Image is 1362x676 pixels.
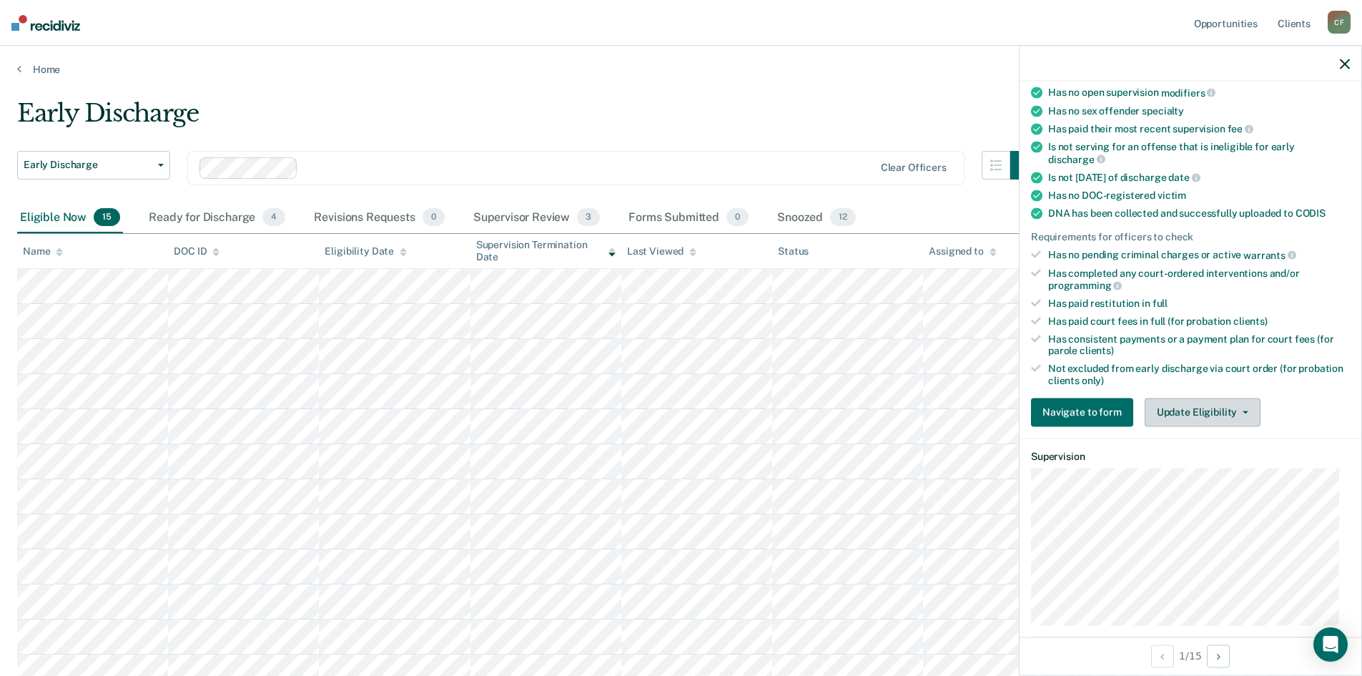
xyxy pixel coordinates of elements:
div: DNA has been collected and successfully uploaded to [1048,207,1350,220]
a: Home [17,63,1345,76]
span: victim [1158,190,1186,201]
span: CODIS [1296,207,1326,219]
div: Has paid restitution in [1048,298,1350,310]
div: Has completed any court-ordered interventions and/or [1048,267,1350,291]
div: Eligible Now [17,202,123,234]
div: Has paid court fees in full (for probation [1048,315,1350,327]
div: Early Discharge [17,99,1039,139]
div: Open Intercom Messenger [1313,627,1348,662]
div: Has no pending criminal charges or active [1048,249,1350,262]
div: 1 / 15 [1020,637,1361,675]
div: Clear officers [881,162,947,174]
button: Navigate to form [1031,398,1133,426]
span: 0 [423,208,445,227]
div: Has consistent payments or a payment plan for court fees (for parole [1048,333,1350,357]
span: specialty [1142,104,1184,116]
div: Forms Submitted [626,202,751,234]
div: Is not [DATE] of discharge [1048,171,1350,184]
div: Name [23,245,63,258]
div: DOC ID [174,245,219,258]
span: clients) [1080,345,1114,356]
div: Eligibility Date [325,245,407,258]
span: 3 [577,208,600,227]
span: programming [1048,280,1122,291]
div: C F [1328,11,1351,34]
dt: Supervision [1031,450,1350,462]
div: Assigned to [929,245,996,258]
div: Not excluded from early discharge via court order (for probation clients [1048,363,1350,387]
div: Ready for Discharge [146,202,288,234]
span: date [1168,172,1200,183]
span: fee [1228,123,1253,134]
div: Supervisor Review [470,202,603,234]
button: Next Opportunity [1207,645,1230,667]
span: 12 [830,208,856,227]
div: Requirements for officers to check [1031,231,1350,243]
span: modifiers [1161,87,1216,98]
span: 15 [94,208,120,227]
div: Supervision Termination Date [476,239,616,263]
div: Has no open supervision [1048,87,1350,99]
div: Has no sex offender [1048,104,1350,117]
div: Snoozed [774,202,859,234]
button: Update Eligibility [1145,398,1260,426]
span: clients) [1233,315,1268,326]
div: Has paid their most recent supervision [1048,122,1350,135]
div: Revisions Requests [311,202,447,234]
div: Last Viewed [627,245,696,258]
span: 0 [726,208,749,227]
span: 4 [262,208,285,227]
div: Is not serving for an offense that is ineligible for early [1048,141,1350,165]
span: discharge [1048,153,1105,165]
button: Previous Opportunity [1151,645,1174,667]
div: Has no DOC-registered [1048,190,1350,202]
span: full [1153,298,1168,309]
div: Status [778,245,809,258]
span: only) [1082,374,1104,386]
span: warrants [1243,249,1296,260]
a: Navigate to form link [1031,398,1139,426]
span: Early Discharge [24,159,152,171]
img: Recidiviz [11,15,80,31]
